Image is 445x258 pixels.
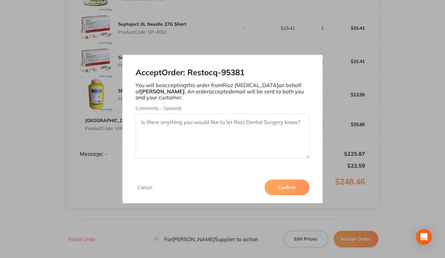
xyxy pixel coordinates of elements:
h2: Accept Order: Restocq- 95381 [136,68,309,77]
button: Cancel [136,184,154,190]
label: Comments - Optional [136,106,309,111]
div: Open Intercom Messenger [416,229,432,245]
p: You will be accepting this order from Riaz [MEDICAL_DATA] on behalf of . An order accepted email ... [136,82,309,100]
button: Confirm [265,179,309,195]
b: [PERSON_NAME] [140,88,185,95]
